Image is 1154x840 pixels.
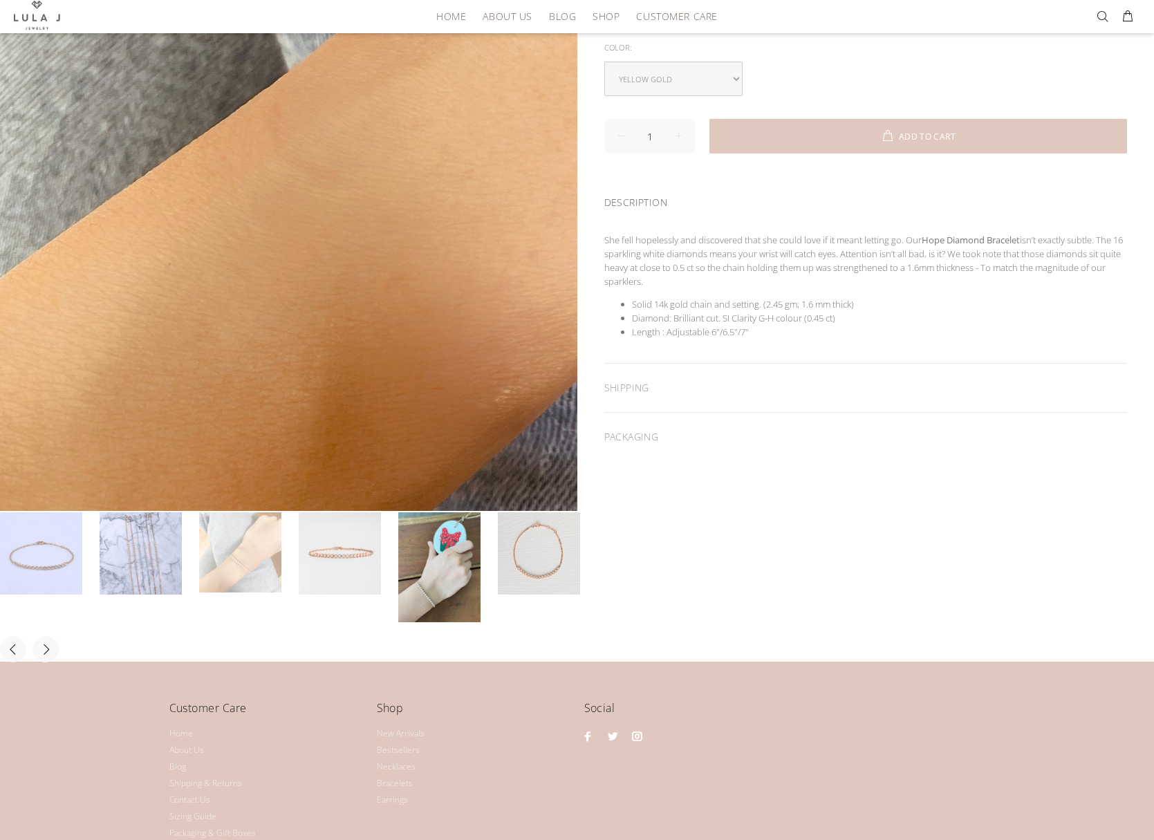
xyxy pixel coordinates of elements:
span: About Us [483,11,532,21]
a: Earrings [377,792,408,808]
a: Bracelets [377,775,413,792]
li: Solid 14k gold chain and setting. (2.45 gm; 1.6 mm thick) [632,297,1128,311]
a: Shipping & Returns [169,775,242,792]
a: Necklaces [377,758,416,775]
a: Customer Care [628,6,717,27]
span: Customer Care [636,11,717,21]
div: DESCRIPTION [604,178,1128,222]
span: Shop [593,11,620,21]
p: She fell hopelessly and discovered that she could love if it meant letting go. Our isn’t exactly ... [604,233,1128,288]
a: Blog [169,758,186,775]
h4: Social [584,699,985,727]
span: ADD TO CART [899,133,956,141]
h4: Customer Care [169,699,363,727]
a: Shop [584,6,628,27]
li: Diamond: Brilliant cut. SI Clarity G-H colour (0.45 ct) [632,311,1128,325]
div: SHIPPING [604,364,1128,412]
a: Blog [541,6,584,27]
span: HOME [436,11,466,21]
div: Color: [604,39,1128,57]
h4: Shop [377,699,570,727]
a: About Us [474,6,540,27]
span: Blog [549,11,576,21]
div: PACKAGING [604,413,1128,461]
a: Home [169,725,193,742]
a: Sizing Guide [169,808,216,825]
a: Contact Us [169,792,210,808]
button: ADD TO CART [709,119,1128,153]
li: Length : Adjustable 6"/6.5"/7" [632,325,1128,339]
button: Next [32,636,59,662]
a: About Us [169,742,204,758]
a: HOME [428,6,474,27]
a: New Arrivals [377,725,425,742]
strong: Hope Diamond Bracelet [922,234,1020,246]
a: Bestsellers [377,742,420,758]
